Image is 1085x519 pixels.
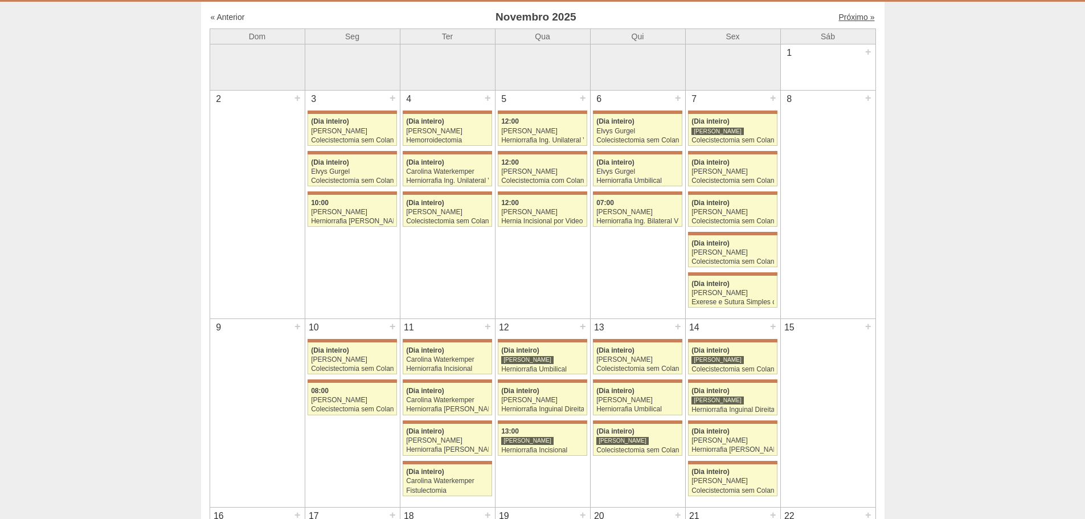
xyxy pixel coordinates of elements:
th: Qui [590,28,685,44]
div: + [578,319,588,334]
div: 12 [496,319,513,336]
div: + [673,319,683,334]
a: (Dia inteiro) Carolina Waterkemper Herniorrafia Ing. Unilateral VL [403,154,492,186]
span: (Dia inteiro) [406,346,444,354]
span: (Dia inteiro) [406,117,444,125]
span: (Dia inteiro) [691,199,730,207]
div: Colecistectomia sem Colangiografia [311,177,394,185]
div: + [483,319,493,334]
div: 8 [781,91,799,108]
div: 2 [210,91,228,108]
th: Ter [400,28,495,44]
div: Key: Maria Braido [688,379,777,383]
div: 1 [781,44,799,62]
div: Herniorrafia Umbilical [596,406,679,413]
div: Key: Maria Braido [593,339,682,342]
a: (Dia inteiro) [PERSON_NAME] Colecistectomia sem Colangiografia [308,114,396,146]
a: 07:00 [PERSON_NAME] Herniorrafia Ing. Bilateral VL [593,195,682,227]
span: (Dia inteiro) [406,427,444,435]
span: (Dia inteiro) [406,468,444,476]
span: (Dia inteiro) [691,468,730,476]
div: 14 [686,319,703,336]
div: + [863,91,873,105]
div: Key: Maria Braido [403,151,492,154]
div: Herniorrafia Ing. Unilateral VL [406,177,489,185]
div: Herniorrafia Incisional [501,447,584,454]
div: Colecistectomia sem Colangiografia [691,177,774,185]
div: Key: Maria Braido [308,151,396,154]
div: Colecistectomia sem Colangiografia VL [691,218,774,225]
span: (Dia inteiro) [501,346,539,354]
div: Carolina Waterkemper [406,356,489,363]
div: Herniorrafia Umbilical [596,177,679,185]
span: (Dia inteiro) [501,387,539,395]
a: (Dia inteiro) [PERSON_NAME] Herniorrafia Umbilical [498,342,587,374]
div: Hemorroidectomia [406,137,489,144]
a: (Dia inteiro) [PERSON_NAME] Colecistectomia sem Colangiografia VL [308,342,396,374]
div: + [388,319,398,334]
div: Herniorrafia Umbilical [501,366,584,373]
div: Key: Maria Braido [403,420,492,424]
span: 10:00 [311,199,329,207]
div: 7 [686,91,703,108]
div: Herniorrafia [PERSON_NAME] [311,218,394,225]
a: (Dia inteiro) [PERSON_NAME] Herniorrafia [PERSON_NAME] [688,424,777,456]
div: + [673,91,683,105]
div: 6 [591,91,608,108]
a: (Dia inteiro) Carolina Waterkemper Herniorrafia Incisional [403,342,492,374]
div: + [483,91,493,105]
div: Elvys Gurgel [596,128,679,135]
div: Colecistectomia sem Colangiografia VL [691,487,774,495]
div: Key: Maria Braido [688,191,777,195]
th: Sáb [780,28,875,44]
span: (Dia inteiro) [691,387,730,395]
a: (Dia inteiro) [PERSON_NAME] Herniorrafia Umbilical [593,383,682,415]
span: (Dia inteiro) [596,346,634,354]
a: (Dia inteiro) [PERSON_NAME] Herniorrafia Inguinal Direita [688,383,777,415]
div: Colecistectomia sem Colangiografia [691,366,774,373]
a: 12:00 [PERSON_NAME] Colecistectomia com Colangiografia VL [498,154,587,186]
div: [PERSON_NAME] [596,209,679,216]
div: [PERSON_NAME] [406,209,489,216]
div: [PERSON_NAME] [406,437,489,444]
span: 12:00 [501,199,519,207]
div: + [863,319,873,334]
div: + [293,319,302,334]
th: Seg [305,28,400,44]
a: « Anterior [211,13,245,22]
a: 12:00 [PERSON_NAME] Herniorrafia Ing. Unilateral VL [498,114,587,146]
div: Key: Maria Braido [308,191,396,195]
span: (Dia inteiro) [406,199,444,207]
div: Key: Maria Braido [308,339,396,342]
div: Key: Maria Braido [688,111,777,114]
div: Key: Maria Braido [593,111,682,114]
div: [PERSON_NAME] [691,168,774,175]
div: 15 [781,319,799,336]
a: (Dia inteiro) Elvys Gurgel Colecistectomia sem Colangiografia VL [593,114,682,146]
th: Dom [210,28,305,44]
div: Colecistectomia com Colangiografia VL [501,177,584,185]
a: (Dia inteiro) [PERSON_NAME] Hemorroidectomia [403,114,492,146]
div: [PERSON_NAME] [691,477,774,485]
a: (Dia inteiro) [PERSON_NAME] Herniorrafia [PERSON_NAME] [403,424,492,456]
div: [PERSON_NAME] [311,397,394,404]
div: [PERSON_NAME] [691,396,744,404]
div: Key: Maria Braido [403,191,492,195]
div: Key: Maria Braido [403,379,492,383]
a: Próximo » [838,13,874,22]
a: (Dia inteiro) [PERSON_NAME] Colecistectomia sem Colangiografia VL [688,235,777,267]
div: 3 [305,91,323,108]
span: (Dia inteiro) [691,158,730,166]
div: Colecistectomia sem Colangiografia VL [596,137,679,144]
div: Herniorrafia [PERSON_NAME] [406,406,489,413]
div: Key: Maria Braido [308,379,396,383]
span: 12:00 [501,158,519,166]
div: 13 [591,319,608,336]
div: [PERSON_NAME] [596,436,649,445]
div: Elvys Gurgel [596,168,679,175]
span: (Dia inteiro) [406,387,444,395]
h3: Novembro 2025 [370,9,702,26]
span: (Dia inteiro) [691,117,730,125]
div: Colecistectomia sem Colangiografia VL [596,447,679,454]
a: (Dia inteiro) Elvys Gurgel Herniorrafia Umbilical [593,154,682,186]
